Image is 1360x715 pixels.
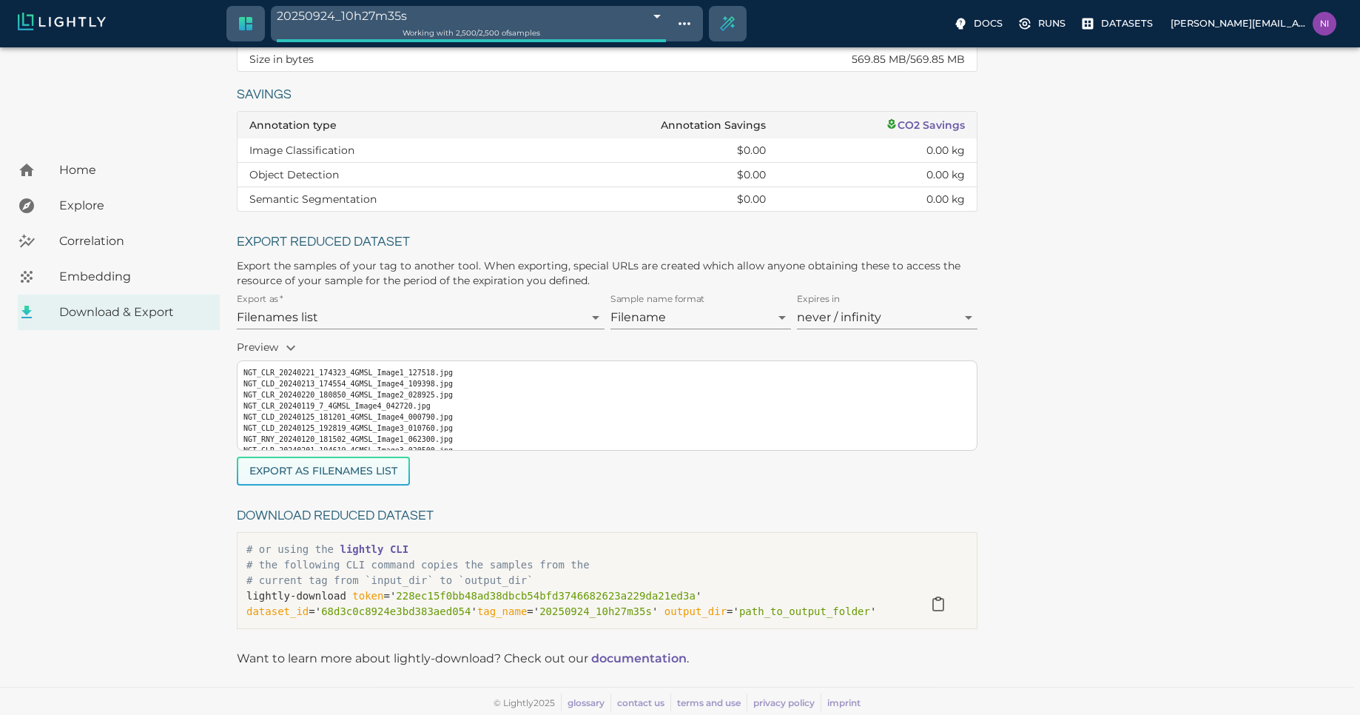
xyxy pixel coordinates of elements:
[352,590,383,602] span: token
[677,697,741,708] a: terms and use
[237,335,977,360] p: Preview
[1313,12,1336,36] img: nischal.s2@kpit.com
[1165,7,1342,40] label: [PERSON_NAME][EMAIL_ADDRESS][DOMAIN_NAME]nischal.s2@kpit.com
[797,306,977,329] div: never / infinity
[539,605,652,617] span: 20250924_10h27m35s
[238,47,540,72] th: Size in bytes
[237,84,977,107] h6: Savings
[591,651,687,665] a: documentation
[529,187,778,212] td: $0.00
[246,588,908,620] p: lightly-download =' ' =' ' =' ' =' '
[617,697,664,708] a: contact us
[237,650,689,668] p: Want to learn more about lightly-download? Check out our .
[610,293,705,306] label: Sample name format
[238,112,529,138] th: Annotation type
[59,161,208,179] span: Home
[18,152,220,188] a: Home
[18,259,220,295] a: Embedding
[246,543,408,555] span: # or using the
[1077,12,1159,36] label: Datasets
[237,293,283,306] label: Export as
[1101,16,1153,30] p: Datasets
[778,138,977,163] td: 0.00 kg
[18,188,220,224] a: Explore
[18,13,106,30] img: Lightly
[59,232,208,250] span: Correlation
[739,605,870,617] span: path_to_output_folder
[778,163,977,187] td: 0.00 kg
[1038,16,1066,30] p: Runs
[246,559,590,586] span: # the following CLI command copies the samples from the # current tag from `input_dir` to `output...
[396,590,696,602] span: 228ec15f0bb48ad38dbcb54bfd3746682623a229da21ed3a
[477,605,527,617] span: tag_name
[59,197,208,215] span: Explore
[923,589,953,619] button: Copy to clipboard
[1014,12,1071,36] label: Runs
[18,224,220,259] a: Correlation
[950,12,1009,36] label: Docs
[610,306,791,329] div: Filename
[403,28,540,38] span: Working with 2,500 / 2,500 of samples
[321,605,471,617] span: 68d3c0c8924e3bd383aed054
[228,6,263,41] a: Switch to crop dataset
[797,293,841,306] label: Expires in
[827,697,861,708] a: imprint
[243,367,971,478] pre: NGT_CLR_20240221_174323_4GMSL_Image1_127518.jpg NGT_CLD_20240213_174554_4GMSL_Image4_109398.jpg N...
[974,16,1003,30] p: Docs
[237,306,605,329] div: Filenames list
[886,118,966,132] a: CO2 Savings
[664,605,727,617] span: output_dir
[340,543,408,555] a: lightly CLI
[529,138,778,163] td: $0.00
[710,6,745,41] div: Create selection
[540,47,977,72] td: 569.85 MB / 569.85 MB
[237,258,977,288] p: Export the samples of your tag to another tool. When exporting, special URLs are created which al...
[246,605,309,617] span: dataset_id
[18,295,220,330] a: Download & Export
[237,457,410,486] button: Export as Filenames list
[59,268,208,286] span: Embedding
[753,697,815,708] a: privacy policy
[59,303,208,321] span: Download & Export
[237,231,977,254] h6: Export reduced dataset
[238,187,529,212] td: Semantic Segmentation
[277,6,666,26] div: 20250924_10h27m35s
[18,152,220,330] nav: explore, analyze, sample, metadata, embedding, correlations label, download your dataset
[529,163,778,187] td: $0.00
[672,11,697,36] button: Show tag tree
[238,163,529,187] td: Object Detection
[494,697,555,708] span: © Lightly 2025
[1171,16,1307,30] p: [PERSON_NAME][EMAIL_ADDRESS][DOMAIN_NAME]
[778,187,977,212] td: 0.00 kg
[529,112,778,138] th: Annotation Savings
[568,697,605,708] a: glossary
[238,112,977,211] table: dataset tag savings
[237,505,977,528] h6: Download reduced dataset
[238,138,529,163] td: Image Classification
